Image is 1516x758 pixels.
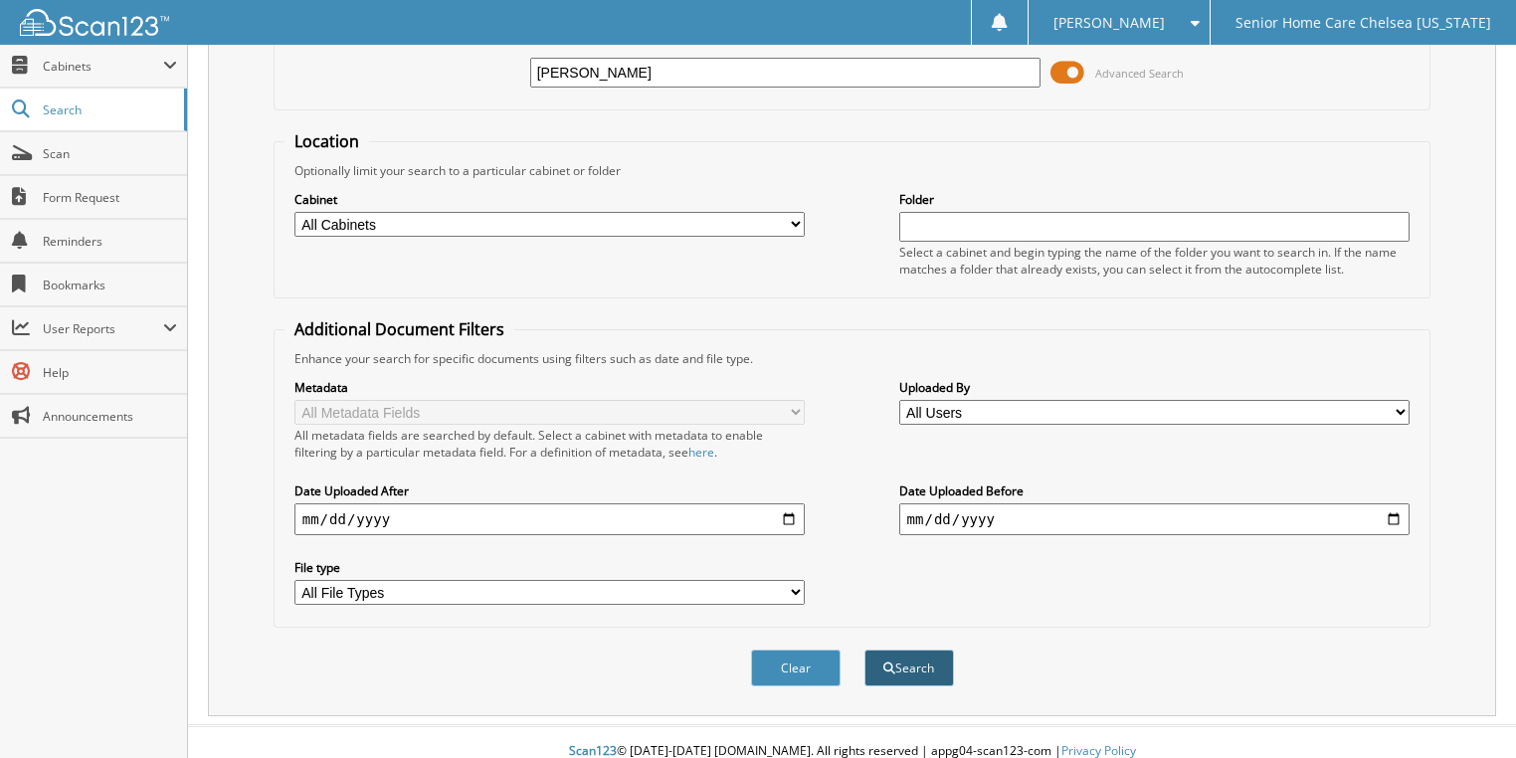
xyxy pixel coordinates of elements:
[294,379,806,396] label: Metadata
[43,145,177,162] span: Scan
[899,244,1411,278] div: Select a cabinet and begin typing the name of the folder you want to search in. If the name match...
[20,9,169,36] img: scan123-logo-white.svg
[1235,17,1491,29] span: Senior Home Care Chelsea [US_STATE]
[294,503,806,535] input: start
[688,444,714,461] a: here
[294,559,806,576] label: File type
[43,101,174,118] span: Search
[43,277,177,293] span: Bookmarks
[899,379,1411,396] label: Uploaded By
[284,162,1421,179] div: Optionally limit your search to a particular cabinet or folder
[43,320,163,337] span: User Reports
[751,650,841,686] button: Clear
[1417,663,1516,758] iframe: Chat Widget
[294,191,806,208] label: Cabinet
[899,191,1411,208] label: Folder
[899,482,1411,499] label: Date Uploaded Before
[43,189,177,206] span: Form Request
[43,408,177,425] span: Announcements
[864,650,954,686] button: Search
[284,350,1421,367] div: Enhance your search for specific documents using filters such as date and file type.
[899,503,1411,535] input: end
[1053,17,1165,29] span: [PERSON_NAME]
[294,427,806,461] div: All metadata fields are searched by default. Select a cabinet with metadata to enable filtering b...
[1095,66,1184,81] span: Advanced Search
[294,482,806,499] label: Date Uploaded After
[284,130,369,152] legend: Location
[43,364,177,381] span: Help
[43,58,163,75] span: Cabinets
[284,318,514,340] legend: Additional Document Filters
[43,233,177,250] span: Reminders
